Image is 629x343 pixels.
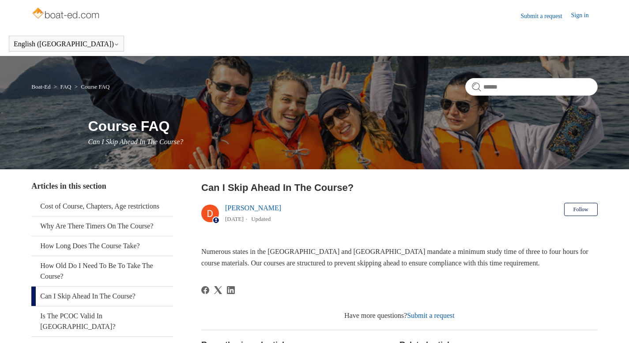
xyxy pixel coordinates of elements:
span: Articles in this section [31,182,106,190]
a: Submit a request [407,312,455,319]
li: Boat-Ed [31,83,52,90]
h1: Course FAQ [88,116,598,137]
a: Can I Skip Ahead In The Course? [31,287,173,306]
li: Course FAQ [73,83,110,90]
a: Sign in [571,11,598,21]
a: FAQ [60,83,71,90]
input: Search [465,78,598,96]
div: Live chat [599,313,622,336]
a: LinkedIn [227,286,235,294]
svg: Share this page on X Corp [214,286,222,294]
a: Submit a request [521,11,571,21]
svg: Share this page on Facebook [201,286,209,294]
a: X Corp [214,286,222,294]
a: [PERSON_NAME] [225,204,281,212]
a: Boat-Ed [31,83,50,90]
a: How Old Do I Need To Be To Take The Course? [31,256,173,286]
a: Is The PCOC Valid In [GEOGRAPHIC_DATA]? [31,306,173,336]
time: 03/01/2024, 16:01 [225,216,244,222]
li: FAQ [52,83,73,90]
button: Follow Article [564,203,598,216]
li: Updated [251,216,271,222]
button: English ([GEOGRAPHIC_DATA]) [14,40,119,48]
span: Can I Skip Ahead In The Course? [88,138,184,145]
img: Boat-Ed Help Center home page [31,5,102,23]
div: Have more questions? [201,310,598,321]
a: Cost of Course, Chapters, Age restrictions [31,197,173,216]
a: How Long Does The Course Take? [31,236,173,256]
h2: Can I Skip Ahead In The Course? [201,180,598,195]
svg: Share this page on LinkedIn [227,286,235,294]
p: Numerous states in the [GEOGRAPHIC_DATA] and [GEOGRAPHIC_DATA] mandate a minimum study time of th... [201,246,598,268]
a: Why Are There Timers On The Course? [31,216,173,236]
a: Course FAQ [81,83,109,90]
a: Facebook [201,286,209,294]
